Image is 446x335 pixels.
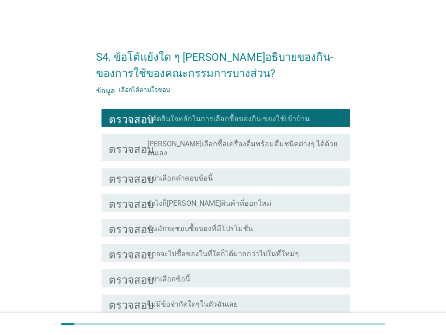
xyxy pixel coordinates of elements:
font: อย่าเลือกข้อนี้ [147,275,190,283]
font: [PERSON_NAME]เลือกซื้อเครื่องดื่มพร้อมดื่มชนิดต่างๆ ได้ด้วยตนเอง [147,140,337,157]
font: ตรวจสอบ [109,222,154,233]
font: ปู้ตัดสินใจหลักในการเลือกซื้อของกิน-ของใช้เข้าบ้าน [147,114,309,123]
font: ตรวจสอบ [109,273,154,284]
font: ฉันมักจะชอบซื้อของที่มีโปรโมชั่น [147,224,253,233]
font: ตรวจสอบ [109,113,154,123]
font: ตรวจสอบ [109,172,154,183]
font: ตรวจสอบ [109,197,154,208]
font: S4. ข้อโต้แย้งใด ๆ [PERSON_NAME]อธิบายของกิน-ของการใช้ของคณะกรรมการบางส่วน? [96,51,333,80]
font: ตรวจสอบ [109,248,154,258]
font: ไม่มีข้อจำกัดใดๆในตัวฉันเลย [147,300,238,308]
font: อาจจะไปซื้อของในที่ใดก็ได้มากกว่าไปในที่ใหม่ๆ [147,249,299,258]
font: ข้อมูล [96,86,115,93]
font: อย่าเลือกคำตอบข้อนี้ [147,174,213,182]
font: เลือกได้ตามใจชอบ [119,86,170,93]
font: ตรวจสอบ [109,142,154,153]
font: ยังไงก็[PERSON_NAME]สินค้าที่ออกใหม่ [147,199,271,208]
font: ตรวจสอบ [109,298,154,309]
